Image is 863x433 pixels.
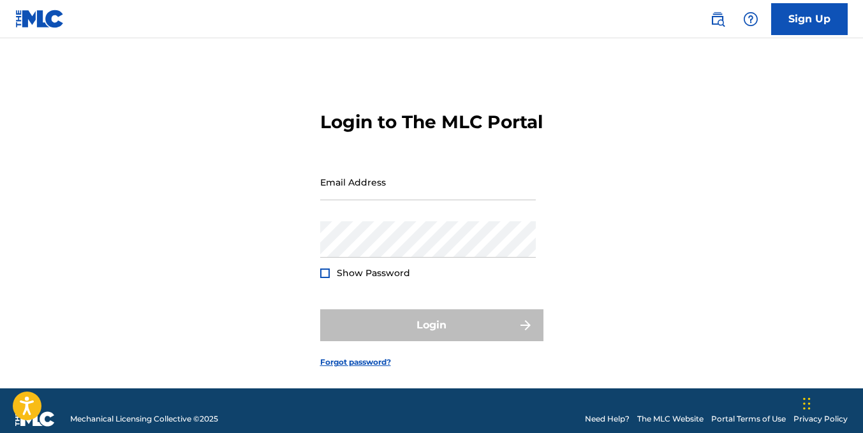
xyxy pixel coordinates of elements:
div: Drag [803,385,811,423]
img: help [743,11,758,27]
a: Sign Up [771,3,848,35]
a: The MLC Website [637,413,704,425]
h3: Login to The MLC Portal [320,111,543,133]
a: Privacy Policy [793,413,848,425]
a: Need Help? [585,413,630,425]
a: Portal Terms of Use [711,413,786,425]
img: logo [15,411,55,427]
span: Mechanical Licensing Collective © 2025 [70,413,218,425]
img: MLC Logo [15,10,64,28]
a: Forgot password? [320,356,391,368]
div: Help [738,6,763,32]
img: search [710,11,725,27]
a: Public Search [705,6,730,32]
span: Show Password [337,267,410,279]
iframe: Chat Widget [799,372,863,433]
